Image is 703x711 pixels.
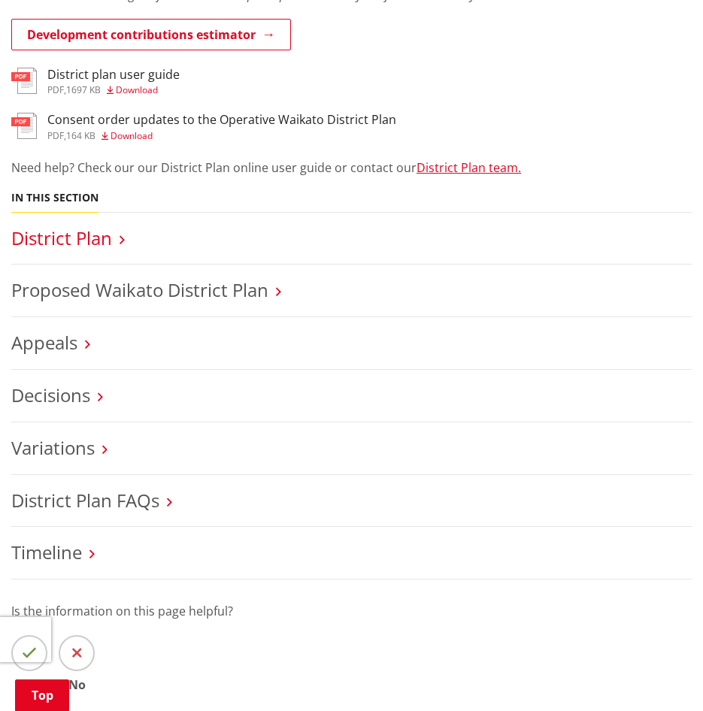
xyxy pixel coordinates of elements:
a: Proposed Waikato District Plan [11,277,268,302]
a: District plan user guide pdf,1697 KB Download [11,68,180,95]
span: Download [116,83,158,96]
img: document-pdf.svg [11,113,37,139]
span: 1697 KB [66,83,101,96]
a: Variations [11,435,95,460]
p: Is the information on this page helpful? [11,602,692,620]
a: District Plan FAQs [11,488,159,513]
a: District Plan team. [417,159,521,176]
h5: In this section [11,192,98,204]
p: Need help? Check our our District Plan online user guide or contact our [11,159,692,177]
a: Development contributions estimator [11,19,291,50]
div: , [47,86,180,95]
a: Appeals [11,330,77,355]
span: Yes [11,679,47,691]
a: Timeline [11,540,82,564]
span: 164 KB [66,129,95,142]
a: Consent order updates to the Operative Waikato District Plan pdf,164 KB Download [11,113,396,140]
a: Top [15,679,69,711]
a: District Plan [11,225,112,250]
span: Download [111,129,153,142]
span: pdf [47,83,64,96]
span: No [59,679,95,691]
iframe: Messenger Launcher [634,648,688,702]
img: document-pdf.svg [11,68,37,94]
h3: Consent order updates to the Operative Waikato District Plan [47,113,396,127]
a: Decisions [11,383,90,407]
h3: District plan user guide [47,68,180,82]
div: , [47,132,396,141]
span: pdf [47,129,64,142]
